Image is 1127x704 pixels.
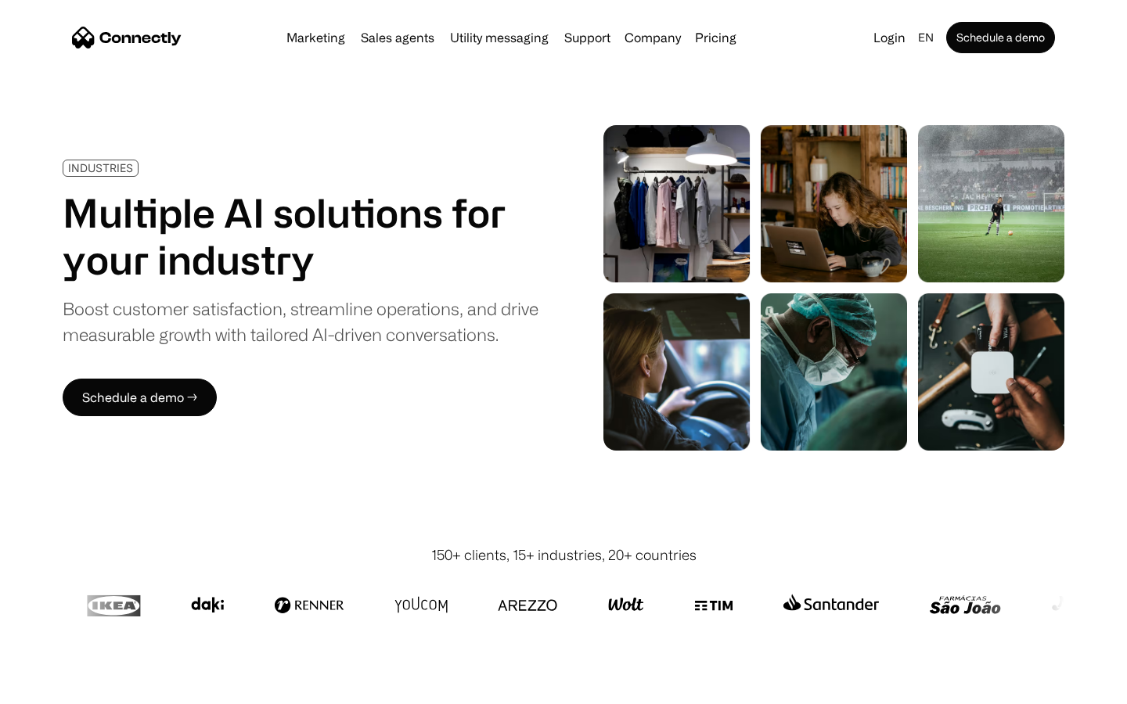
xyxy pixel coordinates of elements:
a: Pricing [689,31,743,44]
div: INDUSTRIES [68,162,133,174]
a: Schedule a demo [946,22,1055,53]
aside: Language selected: English [16,675,94,699]
div: Company [625,27,681,48]
a: Login [867,27,912,48]
a: Marketing [280,31,351,44]
div: Company [620,27,686,48]
a: home [72,26,182,49]
h1: Multiple AI solutions for your industry [63,189,538,283]
div: en [912,27,943,48]
a: Sales agents [355,31,441,44]
a: Schedule a demo → [63,379,217,416]
ul: Language list [31,677,94,699]
div: Boost customer satisfaction, streamline operations, and drive measurable growth with tailored AI-... [63,296,538,347]
a: Utility messaging [444,31,555,44]
a: Support [558,31,617,44]
div: 150+ clients, 15+ industries, 20+ countries [431,544,697,566]
div: en [918,27,934,48]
